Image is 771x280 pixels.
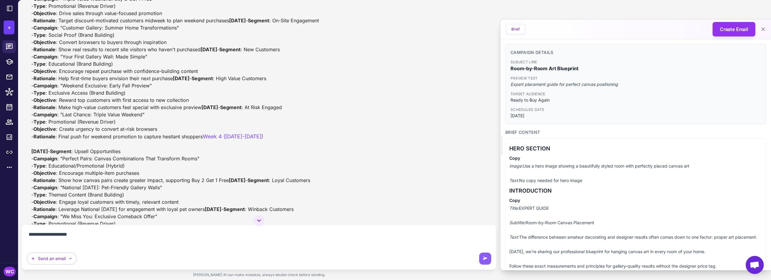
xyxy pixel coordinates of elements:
[201,104,218,110] strong: [DATE]
[33,170,56,176] strong: Objective
[33,119,45,125] strong: Type
[33,32,45,38] strong: Type
[50,148,71,154] strong: Segment
[203,133,263,140] span: Week 4 ([DATE]-[DATE])
[33,10,56,16] strong: Objective
[33,46,55,52] strong: Rationale
[173,75,189,81] strong: [DATE]
[507,25,525,34] button: Brief
[223,206,245,212] strong: Segment
[509,187,762,195] h3: INTRODUCTION
[22,270,496,280] div: [PERSON_NAME] AI can make mistakes, always double check before sending.
[33,97,56,103] strong: Objective
[510,65,761,72] span: Room-by-Room Art Blueprint
[509,234,519,240] em: Text:
[248,177,269,183] strong: Segment
[229,17,246,24] strong: [DATE]
[201,46,217,52] strong: [DATE]
[505,129,766,136] h3: Brief Content
[713,22,755,36] button: Create Email
[33,112,57,118] strong: Campaign
[33,61,45,67] strong: Type
[510,107,761,112] span: Scheduled Date
[510,91,761,97] span: Target Audience
[33,3,45,9] strong: Type
[510,49,761,56] h3: Campaign Details
[33,68,56,74] strong: Objective
[33,104,55,110] strong: Rationale
[510,112,761,119] span: [DATE]
[510,76,761,81] span: Preview Text
[4,267,16,276] div: WC
[33,126,56,132] strong: Objective
[510,59,761,65] span: Subject Line
[192,75,213,81] strong: Segment
[746,256,764,274] a: Open chat
[27,253,77,265] button: Send an email
[509,220,526,225] em: Subtitle:
[33,54,57,60] strong: Campaign
[509,162,762,184] p: Use a hero image showing a beautifully styled room with perfectly placed canvas art No copy neede...
[220,104,242,110] strong: Segment
[509,144,762,153] h3: HERO SECTION
[509,206,519,211] em: Title:
[248,17,269,24] strong: Segment
[229,177,245,183] strong: [DATE]
[720,26,748,33] span: Create Email
[4,20,14,34] button: +
[33,156,57,162] strong: Campaign
[510,97,761,103] span: Ready to Buy Again
[33,199,56,205] strong: Objective
[33,206,55,212] strong: Rationale
[33,213,57,219] strong: Campaign
[33,163,45,169] strong: Type
[31,148,48,154] strong: [DATE]
[509,178,519,183] em: Text:
[33,25,57,31] strong: Campaign
[33,184,57,190] strong: Campaign
[33,177,55,183] strong: Rationale
[33,134,55,140] strong: Rationale
[33,39,56,45] strong: Objective
[33,75,55,81] strong: Rationale
[33,221,45,227] strong: Type
[33,17,55,24] strong: Rationale
[219,46,241,52] strong: Segment
[33,83,57,89] strong: Campaign
[33,192,45,198] strong: Type
[509,155,762,161] h4: Copy
[509,197,762,203] h4: Copy
[509,163,523,168] em: Image:
[510,81,761,88] span: Expert placement guide for perfect canvas positioning
[33,90,45,96] strong: Type
[205,206,221,212] strong: [DATE]
[7,23,11,32] span: +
